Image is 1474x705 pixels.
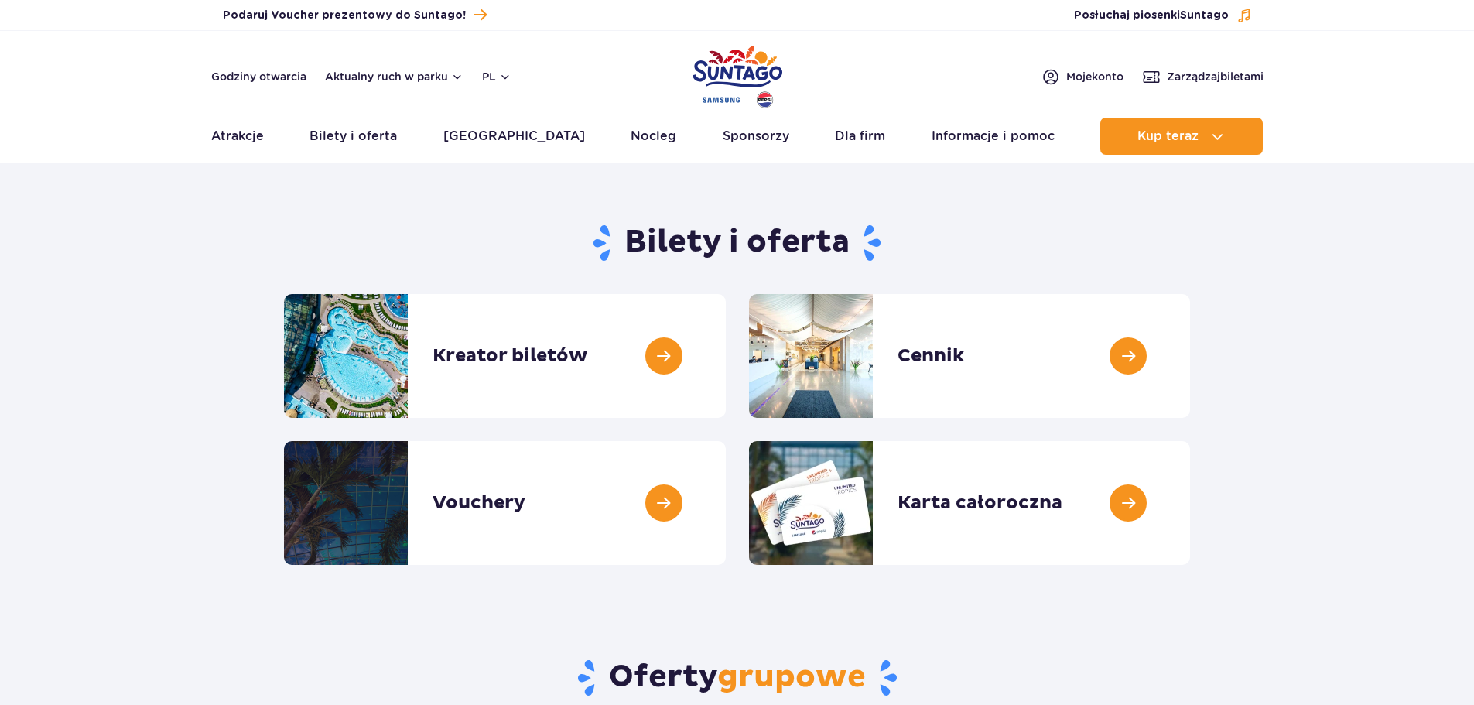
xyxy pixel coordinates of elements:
button: pl [482,69,511,84]
span: Moje konto [1066,69,1123,84]
span: grupowe [717,658,866,696]
a: Dla firm [835,118,885,155]
span: Podaruj Voucher prezentowy do Suntago! [223,8,466,23]
a: Informacje i pomoc [932,118,1055,155]
a: Podaruj Voucher prezentowy do Suntago! [223,5,487,26]
span: Suntago [1180,10,1229,21]
a: Atrakcje [211,118,264,155]
button: Posłuchaj piosenkiSuntago [1074,8,1252,23]
span: Zarządzaj biletami [1167,69,1264,84]
a: Bilety i oferta [310,118,397,155]
span: Posłuchaj piosenki [1074,8,1229,23]
a: Zarządzajbiletami [1142,67,1264,86]
a: Sponsorzy [723,118,789,155]
a: Nocleg [631,118,676,155]
a: Park of Poland [693,39,782,110]
a: [GEOGRAPHIC_DATA] [443,118,585,155]
button: Aktualny ruch w parku [325,70,463,83]
a: Godziny otwarcia [211,69,306,84]
a: Mojekonto [1041,67,1123,86]
h1: Bilety i oferta [284,223,1190,263]
button: Kup teraz [1100,118,1263,155]
h2: Oferty [284,658,1190,698]
span: Kup teraz [1137,129,1199,143]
